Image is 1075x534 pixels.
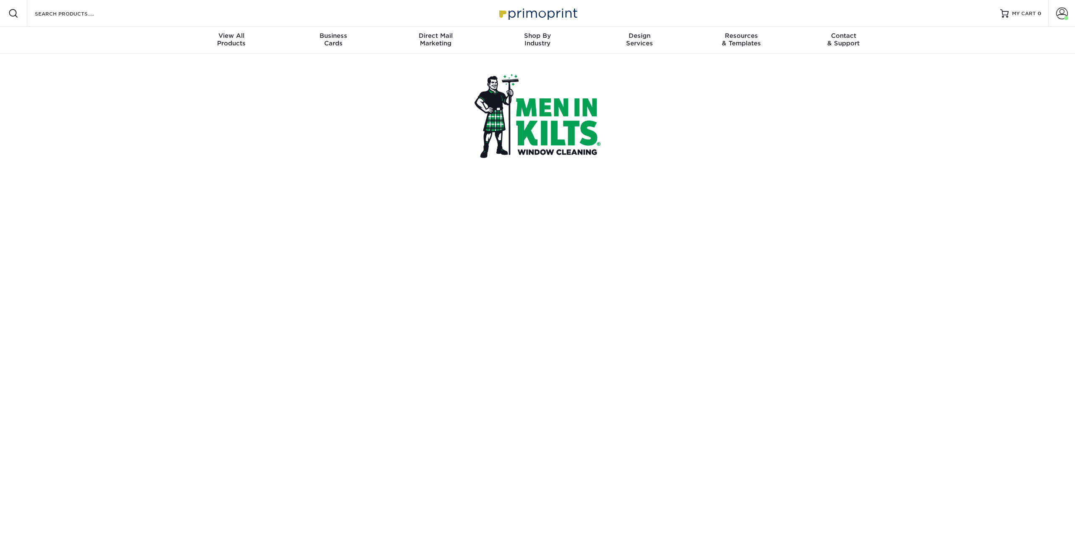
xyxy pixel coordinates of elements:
div: Industry [487,32,589,47]
div: & Templates [690,32,792,47]
span: Business [283,32,385,39]
span: Resources [690,32,792,39]
a: Resources& Templates [690,27,792,54]
a: Contact& Support [792,27,894,54]
span: Design [588,32,690,39]
div: Cards [283,32,385,47]
input: SEARCH PRODUCTS..... [34,8,116,18]
img: Men In Kilts [475,74,600,158]
span: Contact [792,32,894,39]
a: BusinessCards [283,27,385,54]
a: View AllProducts [181,27,283,54]
span: 0 [1038,11,1041,16]
span: Shop By [487,32,589,39]
span: Direct Mail [385,32,487,39]
div: Products [181,32,283,47]
div: Marketing [385,32,487,47]
div: Services [588,32,690,47]
a: DesignServices [588,27,690,54]
img: Primoprint [496,4,579,22]
span: View All [181,32,283,39]
a: Shop ByIndustry [487,27,589,54]
a: Direct MailMarketing [385,27,487,54]
div: & Support [792,32,894,47]
span: MY CART [1012,10,1036,17]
